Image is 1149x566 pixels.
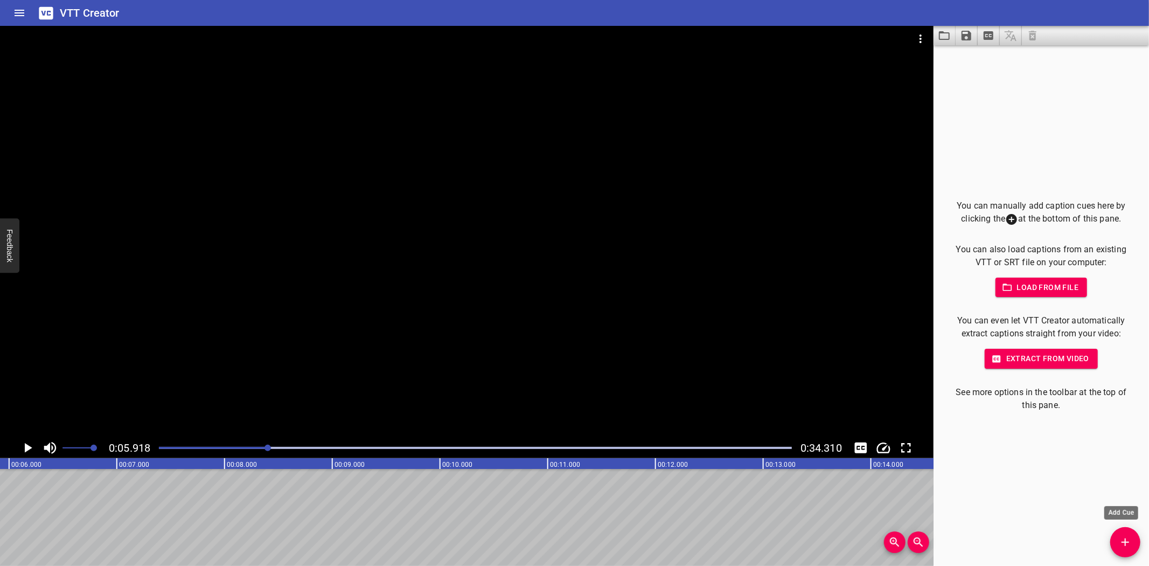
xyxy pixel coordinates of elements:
[90,445,97,451] span: Set video volume
[335,461,365,468] text: 00:09.000
[908,532,929,553] button: Zoom Out
[951,199,1132,226] p: You can manually add caption cues here by clicking the at the bottom of this pane.
[985,349,1098,369] button: Extract from video
[11,461,41,468] text: 00:06.000
[851,438,871,458] button: Toggle captions
[800,441,842,454] span: Video Duration
[884,532,906,553] button: Zoom In
[60,4,120,22] h6: VTT Creator
[550,461,580,468] text: 00:11.000
[40,438,60,458] button: Toggle mute
[951,243,1132,269] p: You can also load captions from an existing VTT or SRT file on your computer:
[658,461,688,468] text: 00:12.000
[956,26,978,45] button: Save captions to file
[109,441,150,454] span: Current Time
[17,438,38,458] button: Play/Pause
[873,438,894,458] button: Change Playback Speed
[951,386,1132,412] p: See more options in the toolbar at the top of this pane.
[993,352,1089,365] span: Extract from video
[1110,527,1140,557] button: Add Cue
[442,461,472,468] text: 00:10.000
[896,438,916,458] button: Toggle fullscreen
[938,29,951,42] svg: Load captions from file
[227,461,257,468] text: 00:08.000
[851,438,871,458] div: Hide/Show Captions
[896,438,916,458] div: Toggle Full Screen
[873,438,894,458] div: Playback Speed
[1000,26,1022,45] span: Add some captions below, then you can translate them.
[119,461,149,468] text: 00:07.000
[1004,281,1079,294] span: Load from file
[951,314,1132,340] p: You can even let VTT Creator automatically extract captions straight from your video:
[873,461,903,468] text: 00:14.000
[934,26,956,45] button: Load captions from file
[960,29,973,42] svg: Save captions to file
[908,26,934,52] button: Video Options
[765,461,796,468] text: 00:13.000
[995,278,1088,298] button: Load from file
[978,26,1000,45] button: Extract captions from video
[159,447,792,449] div: Play progress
